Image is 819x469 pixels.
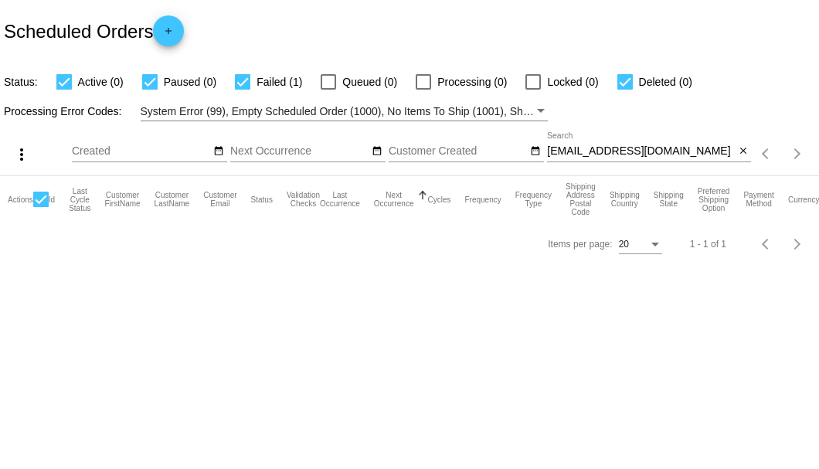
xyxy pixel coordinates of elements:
input: Created [72,145,211,158]
span: 20 [619,239,629,250]
button: Clear [735,144,751,160]
mat-select: Items per page: [619,240,662,250]
span: Status: [4,76,38,88]
span: Failed (1) [257,73,302,91]
mat-icon: date_range [213,145,224,158]
div: Items per page: [548,239,612,250]
button: Previous page [751,138,782,169]
span: Paused (0) [164,73,216,91]
button: Change sorting for LastOccurrenceUtc [320,191,360,208]
button: Change sorting for LastProcessingCycleId [69,187,90,212]
button: Change sorting for Cycles [427,195,450,204]
button: Change sorting for FrequencyType [515,191,552,208]
span: Active (0) [78,73,124,91]
button: Change sorting for Id [49,195,55,204]
button: Change sorting for ShippingState [654,191,684,208]
button: Change sorting for NextOccurrenceUtc [374,191,414,208]
button: Previous page [751,229,782,260]
mat-select: Filter by Processing Error Codes [141,102,549,121]
mat-icon: close [738,145,749,158]
button: Change sorting for CustomerLastName [155,191,190,208]
h2: Scheduled Orders [4,15,184,46]
button: Next page [782,138,813,169]
button: Change sorting for ShippingPostcode [566,182,596,216]
span: Processing Error Codes: [4,105,122,117]
button: Change sorting for Status [251,195,273,204]
span: Deleted (0) [639,73,692,91]
mat-icon: add [159,25,178,44]
span: Locked (0) [547,73,598,91]
mat-icon: date_range [372,145,382,158]
button: Change sorting for PreferredShippingOption [698,187,730,212]
input: Search [547,145,735,158]
div: 1 - 1 of 1 [690,239,726,250]
button: Change sorting for CustomerEmail [203,191,236,208]
span: Processing (0) [437,73,507,91]
button: Change sorting for PaymentMethod.Type [743,191,773,208]
mat-icon: date_range [530,145,541,158]
mat-header-cell: Validation Checks [287,176,320,223]
mat-header-cell: Actions [8,176,33,223]
input: Next Occurrence [230,145,369,158]
input: Customer Created [389,145,528,158]
span: Queued (0) [342,73,397,91]
button: Change sorting for Frequency [464,195,501,204]
button: Next page [782,229,813,260]
button: Change sorting for ShippingCountry [610,191,640,208]
button: Change sorting for CustomerFirstName [104,191,140,208]
mat-icon: more_vert [12,145,31,164]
